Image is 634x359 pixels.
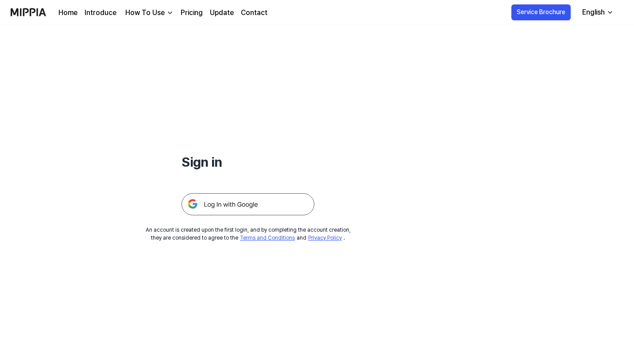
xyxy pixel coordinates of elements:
[58,8,77,18] a: Home
[182,193,314,215] img: 구글 로그인 버튼
[511,4,571,20] button: Service Brochure
[575,4,619,21] button: English
[210,8,234,18] a: Update
[240,235,295,241] a: Terms and Conditions
[182,152,314,172] h1: Sign in
[241,8,267,18] a: Contact
[124,8,174,18] button: How To Use
[85,8,116,18] a: Introduce
[580,7,607,18] div: English
[166,9,174,16] img: down
[181,8,203,18] a: Pricing
[124,8,166,18] div: How To Use
[308,235,342,241] a: Privacy Policy
[146,226,351,242] div: An account is created upon the first login, and by completing the account creation, they are cons...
